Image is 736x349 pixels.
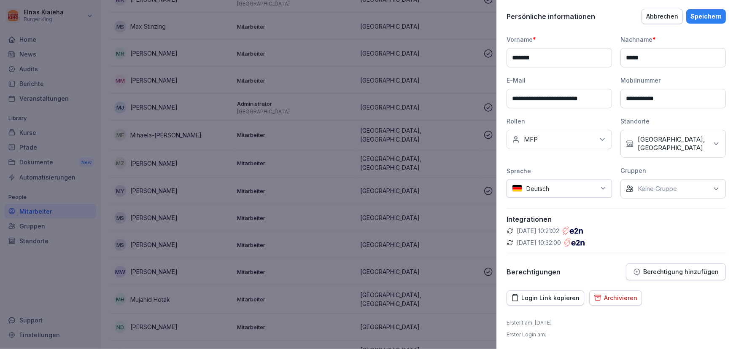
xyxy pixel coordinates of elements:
[511,293,580,303] div: Login Link kopieren
[507,319,552,327] p: Erstellt am : [DATE]
[620,117,726,126] div: Standorte
[642,9,683,24] button: Abbrechen
[638,135,708,152] p: [GEOGRAPHIC_DATA], [GEOGRAPHIC_DATA]
[507,35,612,44] div: Vorname
[646,12,678,21] div: Abbrechen
[594,293,637,303] div: Archivieren
[643,268,719,275] p: Berechtigung hinzufügen
[517,239,561,247] p: [DATE] 10:32:00
[589,290,642,306] button: Archivieren
[507,331,550,338] p: Erster Login am :
[507,268,561,276] p: Berechtigungen
[507,166,612,175] div: Sprache
[507,215,726,223] p: Integrationen
[507,76,612,85] div: E-Mail
[638,185,677,193] p: Keine Gruppe
[620,35,726,44] div: Nachname
[686,9,726,24] button: Speichern
[626,263,726,280] button: Berechtigung hinzufügen
[620,166,726,175] div: Gruppen
[524,135,538,144] p: MFP
[564,239,585,247] img: e2n.png
[507,117,612,126] div: Rollen
[507,180,612,198] div: Deutsch
[690,12,722,21] div: Speichern
[517,227,559,235] p: [DATE] 10:21:02
[507,12,595,21] p: Persönliche informationen
[563,227,583,235] img: e2n.png
[547,331,550,338] span: –
[512,185,522,193] img: de.svg
[507,290,584,306] button: Login Link kopieren
[620,76,726,85] div: Mobilnummer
